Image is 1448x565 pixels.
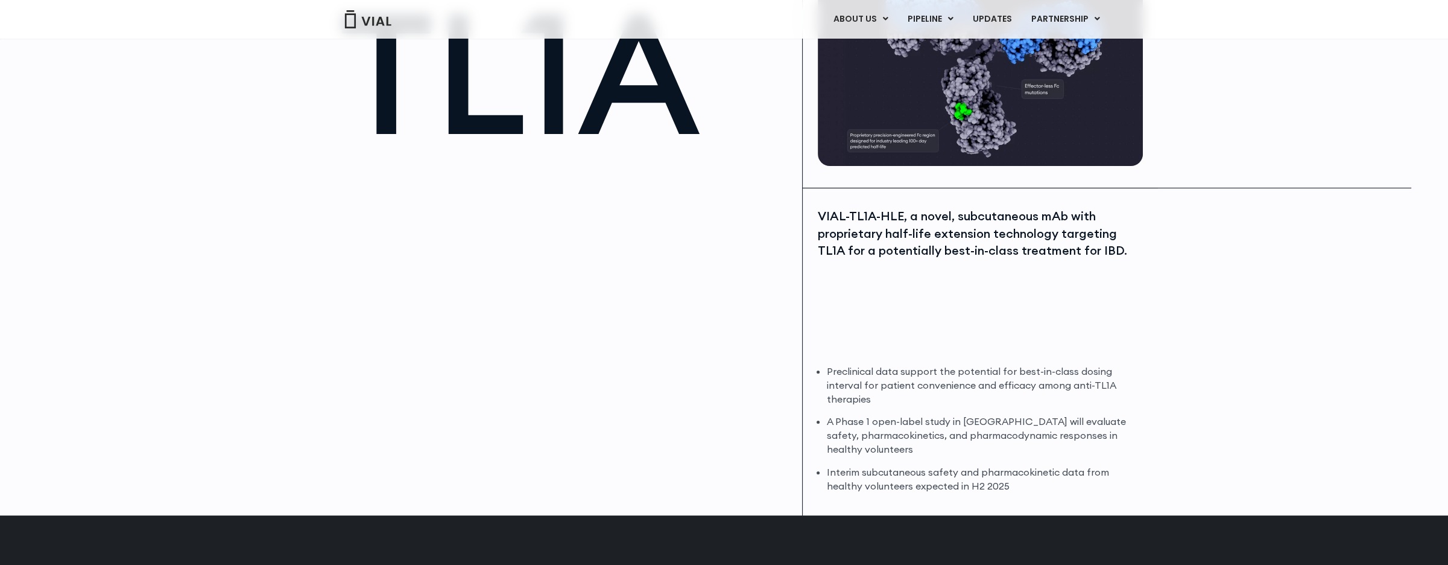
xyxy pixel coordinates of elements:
[827,465,1140,493] li: Interim subcutaneous safety and pharmacokinetic data from healthy volunteers expected in H2 2025
[827,365,1140,406] li: Preclinical data support the potential for best-in-class dosing interval for patient convenience ...
[963,9,1020,30] a: UPDATES
[1021,9,1109,30] a: PARTNERSHIPMenu Toggle
[344,10,392,28] img: Vial Logo
[818,208,1140,260] div: VIAL-TL1A-HLE, a novel, subcutaneous mAb with proprietary half-life extension technology targetin...
[827,415,1140,456] li: A Phase 1 open-label study in [GEOGRAPHIC_DATA] will evaluate safety, pharmacokinetics, and pharm...
[897,9,962,30] a: PIPELINEMenu Toggle
[823,9,897,30] a: ABOUT USMenu Toggle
